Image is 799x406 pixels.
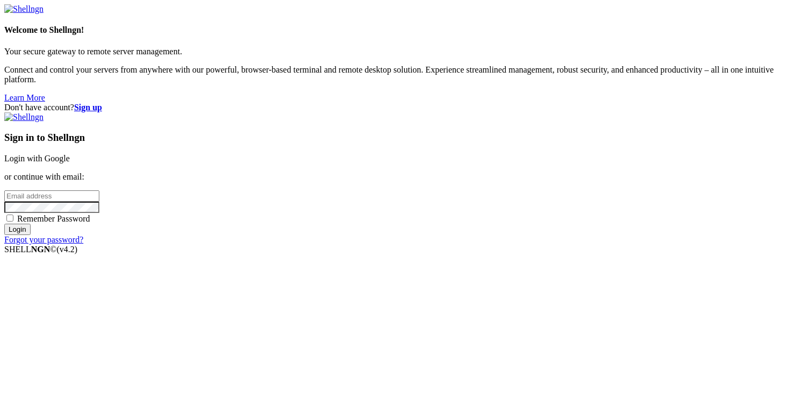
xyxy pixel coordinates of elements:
[4,4,43,14] img: Shellngn
[4,103,795,112] div: Don't have account?
[4,245,77,254] span: SHELL ©
[4,25,795,35] h4: Welcome to Shellngn!
[57,245,78,254] span: 4.2.0
[4,47,795,56] p: Your secure gateway to remote server management.
[4,65,795,84] p: Connect and control your servers from anywhere with our powerful, browser-based terminal and remo...
[4,224,31,235] input: Login
[4,190,99,202] input: Email address
[4,93,45,102] a: Learn More
[31,245,50,254] b: NGN
[17,214,90,223] span: Remember Password
[4,112,43,122] img: Shellngn
[4,235,83,244] a: Forgot your password?
[4,132,795,144] h3: Sign in to Shellngn
[6,215,13,222] input: Remember Password
[4,154,70,163] a: Login with Google
[74,103,102,112] a: Sign up
[4,172,795,182] p: or continue with email:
